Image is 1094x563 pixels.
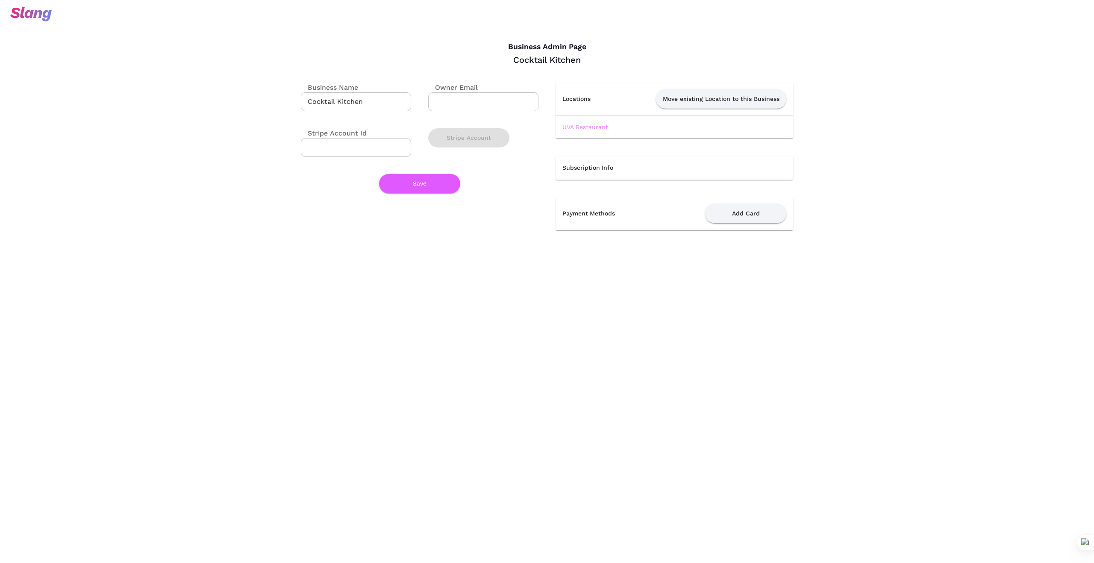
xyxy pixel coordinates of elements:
a: Stripe Account [428,134,509,140]
a: Add Card [705,209,786,216]
button: Add Card [705,204,786,223]
label: Stripe Account Id [301,128,367,138]
th: Payment Methods [556,197,653,230]
button: Save [379,174,460,193]
th: Subscription Info [556,156,793,180]
label: Owner Email [428,83,478,92]
a: UVA Restaurant [562,124,608,130]
label: Business Name [301,83,358,92]
th: Locations [556,83,609,116]
img: svg+xml;base64,PHN2ZyB3aWR0aD0iOTciIGhlaWdodD0iMzQiIHZpZXdCb3g9IjAgMCA5NyAzNCIgZmlsbD0ibm9uZSIgeG... [10,7,52,21]
h4: Business Admin Page [301,42,793,52]
div: Cocktail Kitchen [301,54,793,65]
button: Move existing Location to this Business [656,89,786,109]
